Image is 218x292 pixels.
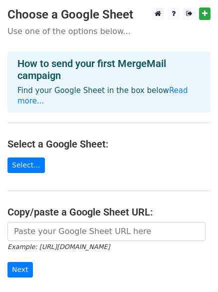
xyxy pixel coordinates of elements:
[7,138,211,150] h4: Select a Google Sheet:
[7,262,33,277] input: Next
[7,7,211,22] h3: Choose a Google Sheet
[7,222,206,241] input: Paste your Google Sheet URL here
[17,85,201,106] p: Find your Google Sheet in the box below
[17,57,201,81] h4: How to send your first MergeMail campaign
[7,206,211,218] h4: Copy/paste a Google Sheet URL:
[7,26,211,36] p: Use one of the options below...
[168,244,218,292] iframe: Chat Widget
[7,157,45,173] a: Select...
[17,86,188,105] a: Read more...
[7,243,110,250] small: Example: [URL][DOMAIN_NAME]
